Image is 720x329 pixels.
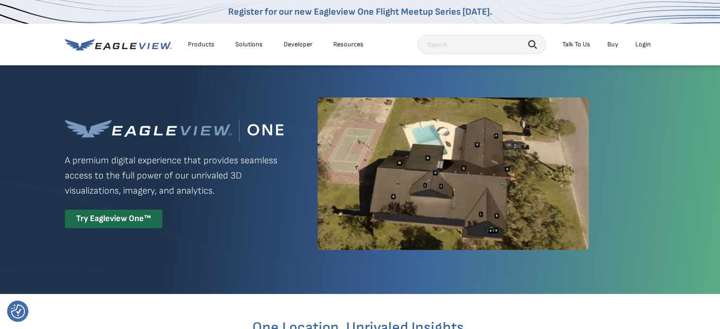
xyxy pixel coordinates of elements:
[635,40,651,49] div: Login
[235,40,263,49] div: Solutions
[65,210,162,228] div: Try Eagleview One™
[11,304,25,319] img: Revisit consent button
[228,6,492,18] a: Register for our new Eagleview One Flight Meetup Series [DATE].
[562,40,590,49] div: Talk To Us
[65,153,284,198] p: A premium digital experience that provides seamless access to the full power of our unrivaled 3D ...
[65,119,284,142] img: Eagleview One™
[333,40,364,49] div: Resources
[11,304,25,319] button: Consent Preferences
[284,40,312,49] a: Developer
[418,35,546,54] input: Search
[607,40,618,49] a: Buy
[188,40,214,49] div: Products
